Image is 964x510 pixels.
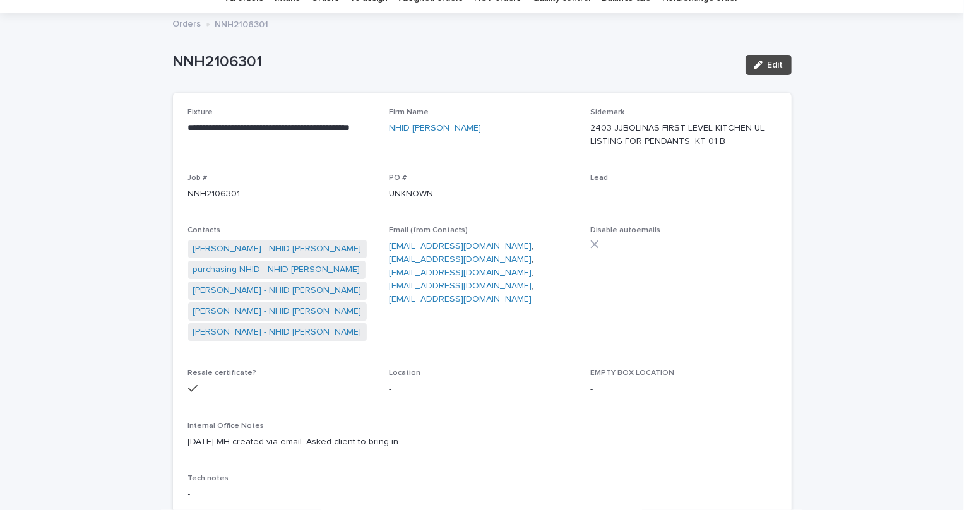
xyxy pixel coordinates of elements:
[188,488,777,501] p: -
[590,227,660,234] span: Disable autoemails
[188,174,208,182] span: Job #
[188,227,221,234] span: Contacts
[389,109,429,116] span: Firm Name
[193,263,360,276] a: purchasing NHID - NHID [PERSON_NAME]
[389,255,532,264] a: [EMAIL_ADDRESS][DOMAIN_NAME]
[193,242,362,256] a: [PERSON_NAME] - NHID [PERSON_NAME]
[389,187,575,201] p: UNKNOWN
[389,122,481,135] a: NHID [PERSON_NAME]
[389,242,532,251] a: [EMAIL_ADDRESS][DOMAIN_NAME]
[193,305,362,318] a: [PERSON_NAME] - NHID [PERSON_NAME]
[590,174,608,182] span: Lead
[590,369,674,377] span: EMPTY BOX LOCATION
[590,383,777,396] p: -
[389,227,468,234] span: Email (from Contacts)
[389,268,532,277] a: [EMAIL_ADDRESS][DOMAIN_NAME]
[188,422,265,430] span: Internal Office Notes
[389,174,407,182] span: PO #
[173,53,735,71] p: NNH2106301
[590,109,624,116] span: Sidemark
[215,16,269,30] p: NNH2106301
[768,61,783,69] span: Edit
[193,326,362,339] a: [PERSON_NAME] - NHID [PERSON_NAME]
[173,16,201,30] a: Orders
[188,187,374,201] p: NNH2106301
[746,55,792,75] button: Edit
[389,295,532,304] a: [EMAIL_ADDRESS][DOMAIN_NAME]
[590,122,777,148] p: 2403 JJBOLINAS FIRST LEVEL KITCHEN UL LISTING FOR PENDANTS KT 01 B
[188,475,229,482] span: Tech notes
[389,240,575,305] p: , , , ,
[188,436,777,449] p: [DATE] MH created via email. Asked client to bring in.
[188,369,257,377] span: Resale certificate?
[590,187,777,201] p: -
[193,284,362,297] a: [PERSON_NAME] - NHID [PERSON_NAME]
[389,383,575,396] p: -
[188,109,213,116] span: Fixture
[389,369,420,377] span: Location
[389,282,532,290] a: [EMAIL_ADDRESS][DOMAIN_NAME]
